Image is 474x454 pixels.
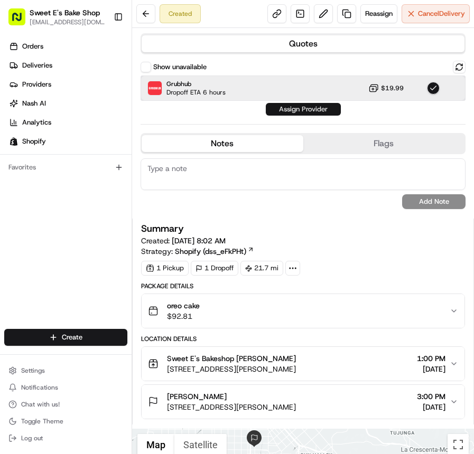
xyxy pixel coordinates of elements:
[402,4,470,23] button: CancelDelivery
[85,232,174,251] a: 💻API Documentation
[33,164,140,172] span: [PERSON_NAME] [PERSON_NAME]
[22,101,41,120] img: 1727276513143-84d647e1-66c0-4f92-a045-3c9f9f5dfd92
[21,193,30,201] img: 1736555255976-a54dd68f-1ca7-489b-9aae-adbdc363a1c4
[142,385,464,419] button: [PERSON_NAME][STREET_ADDRESS][PERSON_NAME]3:00 PM[DATE]
[148,81,162,95] img: Grubhub
[30,7,100,18] button: Sweet E's Bake Shop
[303,135,465,152] button: Flags
[4,95,132,112] a: Nash AI
[11,154,27,171] img: Joana Marie Avellanoza
[11,101,30,120] img: 1736555255976-a54dd68f-1ca7-489b-9aae-adbdc363a1c4
[11,137,71,146] div: Past conversations
[22,80,51,89] span: Providers
[21,366,45,375] span: Settings
[6,232,85,251] a: 📗Knowledge Base
[148,164,170,172] span: [DATE]
[11,182,27,199] img: Liam S.
[4,159,127,176] div: Favorites
[4,133,132,150] a: Shopify
[142,35,464,52] button: Quotes
[21,164,30,173] img: 1736555255976-a54dd68f-1ca7-489b-9aae-adbdc363a1c4
[62,333,82,342] span: Create
[11,237,19,245] div: 📗
[4,363,127,378] button: Settings
[167,364,296,374] span: [STREET_ADDRESS][PERSON_NAME]
[88,192,91,201] span: •
[166,80,226,88] span: Grubhub
[141,235,226,246] span: Created:
[180,104,192,117] button: Start new chat
[4,397,127,412] button: Chat with us!
[100,236,170,247] span: API Documentation
[75,261,128,270] a: Powered byPylon
[21,434,43,442] span: Log out
[22,137,46,146] span: Shopify
[167,311,200,321] span: $92.81
[418,9,465,18] span: Cancel Delivery
[164,135,192,148] button: See all
[417,353,445,364] span: 1:00 PM
[94,192,115,201] span: [DATE]
[27,68,174,79] input: Clear
[30,18,105,26] button: [EMAIL_ADDRESS][DOMAIN_NAME]
[167,353,296,364] span: Sweet E's Bakeshop [PERSON_NAME]
[175,246,254,257] a: Shopify (dss_eFkPHt)
[141,335,465,343] div: Location Details
[142,135,303,152] button: Notes
[21,236,81,247] span: Knowledge Base
[142,347,464,381] button: Sweet E's Bakeshop [PERSON_NAME][STREET_ADDRESS][PERSON_NAME]1:00 PM[DATE]
[10,137,18,146] img: Shopify logo
[21,417,63,425] span: Toggle Theme
[166,88,226,97] span: Dropoff ETA 6 hours
[240,261,283,276] div: 21.7 mi
[167,402,296,412] span: [STREET_ADDRESS][PERSON_NAME]
[4,114,132,131] a: Analytics
[142,164,146,172] span: •
[105,262,128,270] span: Pylon
[175,246,246,257] span: Shopify (dss_eFkPHt)
[22,61,52,70] span: Deliveries
[48,111,145,120] div: We're available if you need us!
[11,11,32,32] img: Nash
[141,246,254,257] div: Strategy:
[266,103,341,116] button: Assign Provider
[141,282,465,290] div: Package Details
[417,364,445,374] span: [DATE]
[141,224,184,233] h3: Summary
[4,414,127,429] button: Toggle Theme
[4,329,127,346] button: Create
[4,4,109,30] button: Sweet E's Bake Shop[EMAIL_ADDRESS][DOMAIN_NAME]
[142,294,464,328] button: oreo cake$92.81
[33,192,86,201] span: [PERSON_NAME]
[172,236,226,245] span: [DATE] 8:02 AM
[368,83,404,93] button: $19.99
[4,431,127,446] button: Log out
[417,391,445,402] span: 3:00 PM
[21,400,60,409] span: Chat with us!
[191,261,238,276] div: 1 Dropoff
[4,76,132,93] a: Providers
[4,38,132,55] a: Orders
[381,84,404,92] span: $19.99
[360,4,397,23] button: Reassign
[22,42,43,51] span: Orders
[4,380,127,395] button: Notifications
[167,391,227,402] span: [PERSON_NAME]
[417,402,445,412] span: [DATE]
[89,237,98,245] div: 💻
[11,42,192,59] p: Welcome 👋
[153,62,207,72] label: Show unavailable
[21,383,58,392] span: Notifications
[4,57,132,74] a: Deliveries
[365,9,393,18] span: Reassign
[22,99,46,108] span: Nash AI
[22,118,51,127] span: Analytics
[141,261,189,276] div: 1 Pickup
[167,300,200,311] span: oreo cake
[48,101,173,111] div: Start new chat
